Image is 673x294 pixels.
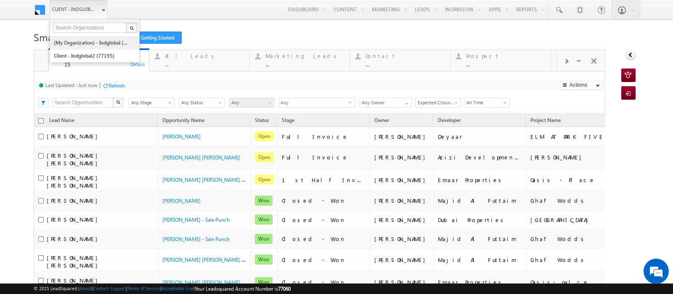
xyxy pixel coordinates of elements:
[162,236,230,242] a: [PERSON_NAME] - Sale Punch
[34,285,291,293] span: © 2025 LeadSquared | | | | |
[114,230,153,241] em: Start Chat
[278,116,299,127] a: Stage
[38,118,44,124] input: Check all records
[530,197,614,204] div: Ghaf Wodds
[438,235,522,243] div: Majid Al Futtaim
[11,78,154,223] textarea: Type your message and hit 'Enter'
[350,50,450,71] a: Contact...
[47,132,102,140] span: [PERSON_NAME]
[464,99,507,106] span: All Time
[122,32,182,44] a: Getting Started
[79,286,92,291] a: About
[179,98,225,108] a: Any Status
[179,99,222,106] span: Any Status
[255,277,273,287] span: Won
[282,176,366,184] div: 1st Half Invoice
[162,198,201,204] a: [PERSON_NAME]
[47,254,102,269] span: [PERSON_NAME] [PERSON_NAME]
[530,117,561,123] span: Project Name
[255,254,273,265] span: Won
[466,53,546,59] div: Prospect
[374,235,429,243] div: [PERSON_NAME]
[530,235,614,243] div: Ghaf Wodds
[438,197,522,204] div: Majid Al Futtaim
[162,278,269,286] a: [PERSON_NAME] [PERSON_NAME] - Sale Punch
[162,154,240,161] a: [PERSON_NAME] [PERSON_NAME]
[438,133,522,140] div: Deyaar
[526,116,565,127] a: Project Name
[282,256,366,264] div: Closed - Won
[438,278,522,286] div: Emaar Properties
[47,197,102,204] span: [PERSON_NAME]
[282,197,366,204] div: Closed - Won
[53,98,114,108] input: Search Opportunities
[374,278,429,286] div: [PERSON_NAME]
[165,53,244,59] div: All Leads
[129,98,175,108] a: Any Stage
[374,117,389,123] span: Owner
[109,82,125,89] div: Refresh
[53,36,130,49] a: (My Organization) - indglobal (48060)
[438,117,461,123] span: Developer
[255,152,274,162] span: Open
[466,61,546,67] div: ...
[149,50,250,71] a: All Leads...
[249,50,350,71] a: Marketing Leads...
[374,216,429,224] div: [PERSON_NAME]
[195,286,291,292] span: Your Leadsquared Account Number is
[278,286,291,292] span: 77060
[282,235,366,243] div: Closed - Won
[530,154,614,161] div: [PERSON_NAME]
[162,133,201,140] a: [PERSON_NAME]
[366,53,445,59] div: Contact
[282,216,366,224] div: Closed - Won
[255,175,274,185] span: Open
[130,60,146,68] div: Details
[229,99,272,106] span: Any
[116,100,120,104] img: Search
[255,215,273,225] span: Won
[438,176,522,184] div: Emaar Properties
[45,82,98,88] div: Last Updated : Just now
[416,99,458,106] span: Expected Closure Date
[34,30,88,44] span: Smart Views
[44,44,141,55] div: Chat with us now
[530,278,614,286] div: Oasis- palce
[438,256,522,264] div: Majid Al Futtaim
[265,61,345,67] div: ...
[530,216,614,224] div: [GEOGRAPHIC_DATA]
[14,44,35,55] img: d_60004797649_company_0_60004797649
[64,61,144,67] div: 15
[279,98,348,108] span: Any
[282,133,366,140] div: Full Invoice
[282,117,294,123] span: Stage
[530,256,614,264] div: Ghaf Wodds
[434,116,465,127] a: Developer
[47,216,102,223] span: [PERSON_NAME]
[374,197,429,204] div: [PERSON_NAME]
[53,23,127,33] input: Search Organizations
[530,176,614,184] div: Oasis - Place
[530,133,614,140] div: ELM AT PARK FIVE B
[162,217,230,223] a: [PERSON_NAME] - Sale Punch
[48,48,149,72] a: Sale Punch15Details
[47,152,102,167] span: [PERSON_NAME] [PERSON_NAME]
[279,98,355,108] div: Any
[93,286,126,291] a: Contact Support
[162,176,269,183] a: [PERSON_NAME] [PERSON_NAME] - Sale Punch
[229,98,275,108] a: Any
[374,133,429,140] div: [PERSON_NAME]
[158,116,209,127] a: Opportunity Name
[162,117,204,123] span: Opportunity Name
[366,61,445,67] div: ...
[138,4,158,24] div: Minimize live chat window
[130,26,134,30] img: Search
[438,154,522,161] div: Azizi Developments
[47,174,102,189] span: [PERSON_NAME] [PERSON_NAME]
[374,256,429,264] div: [PERSON_NAME]
[348,100,355,104] span: select
[560,81,603,90] button: Actions
[282,278,366,286] div: Closed - Won
[450,50,551,71] a: Prospect...
[464,98,510,108] a: All Time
